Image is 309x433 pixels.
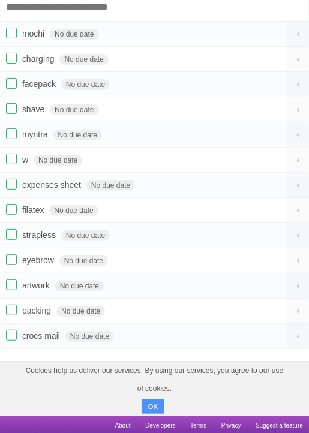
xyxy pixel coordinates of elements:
span: No due date [61,230,110,241]
span: No due date [56,306,105,317]
button: OK [142,399,165,414]
label: Done [6,154,17,164]
label: Done [6,103,17,114]
label: Done [6,179,17,190]
label: Done [6,128,17,139]
label: Done [6,53,17,64]
span: No due date [59,255,108,266]
label: Done [6,279,17,290]
span: crocs mail [22,331,63,341]
span: No due date [65,331,114,342]
span: Cookies help us deliver our services. By using our services, you agree to our use of cookies. [12,362,297,398]
span: No due date [50,104,98,115]
span: No due date [86,180,135,191]
label: Done [6,204,17,215]
span: w [22,155,31,164]
span: shave [22,104,47,114]
span: No due date [59,54,108,65]
span: No due date [49,205,98,216]
span: No due date [53,130,102,140]
label: Done [6,28,17,38]
span: filatex [22,205,47,215]
span: No due date [61,79,110,90]
span: No due date [50,29,98,40]
span: eyebrow [22,255,57,265]
label: Done [6,229,17,240]
span: strapless [22,230,59,240]
span: No due date [34,155,82,166]
span: packing [22,306,54,315]
span: mochi [22,29,47,38]
span: expenses sheet [22,180,84,190]
span: myntra [22,130,51,139]
label: Done [6,330,17,341]
span: facepack [22,79,59,89]
label: Done [6,254,17,265]
span: artwork [22,281,53,290]
label: Done [6,78,17,89]
label: Done [6,305,17,315]
span: No due date [55,281,104,291]
span: charging [22,54,58,64]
